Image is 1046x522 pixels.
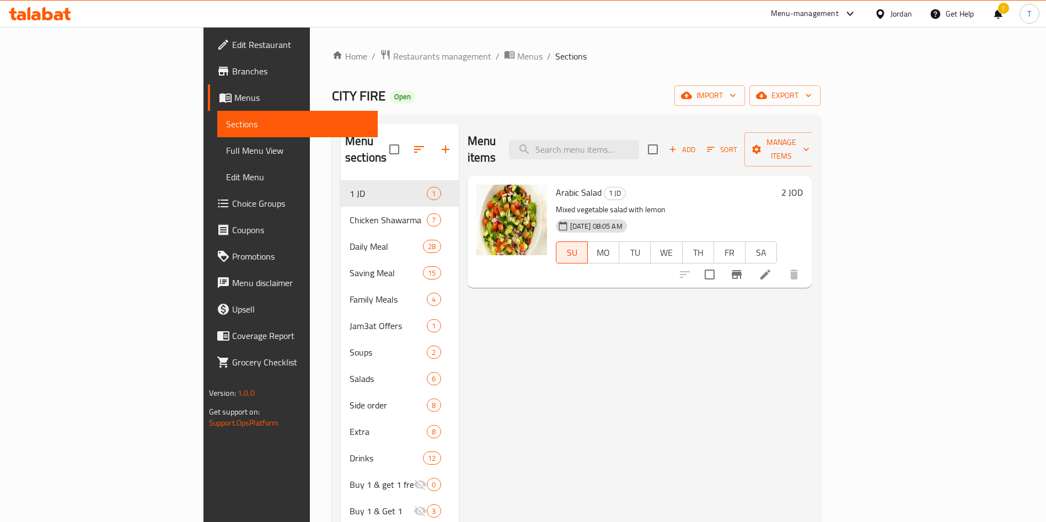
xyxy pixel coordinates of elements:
div: Salads6 [341,365,459,392]
span: CITY FIRE [332,83,385,108]
span: Arabic Salad [556,184,602,201]
span: Choice Groups [232,197,369,210]
span: Upsell [232,303,369,316]
span: Menu disclaimer [232,276,369,289]
div: Side order8 [341,392,459,418]
h2: Menu items [468,133,496,166]
a: Coupons [208,217,378,243]
div: Extra8 [341,418,459,445]
div: items [427,293,441,306]
span: TU [624,245,646,261]
div: items [423,240,441,253]
span: SU [561,245,583,261]
span: Family Meals [350,293,427,306]
a: Sections [217,111,378,137]
span: 28 [423,241,440,252]
span: 1 [427,321,440,331]
span: Edit Restaurant [232,38,369,51]
a: Coverage Report [208,322,378,349]
button: Branch-specific-item [723,261,750,288]
span: Select section [641,138,664,161]
button: MO [587,241,619,263]
span: Version: [209,386,236,400]
span: TH [687,245,710,261]
span: Salads [350,372,427,385]
li: / [496,50,500,63]
span: Branches [232,64,369,78]
span: Select to update [698,263,721,286]
span: 1 [427,189,440,199]
div: Menu-management [771,7,839,20]
a: Menus [208,84,378,111]
a: Choice Groups [208,190,378,217]
span: Saving Meal [350,266,423,279]
div: items [423,451,441,465]
span: Restaurants management [393,50,491,63]
div: Jordan [891,8,912,20]
button: TU [619,241,651,263]
a: Full Menu View [217,137,378,164]
div: Buy 1 & get 1 free0 [341,471,459,498]
div: 1 JD1 [341,180,459,207]
span: MO [592,245,615,261]
p: Mixed vegetable salad with lemon [556,203,777,217]
span: 8 [427,400,440,411]
span: Sections [555,50,587,63]
button: SA [745,241,777,263]
a: Grocery Checklist [208,349,378,375]
a: Edit menu item [759,268,772,281]
span: [DATE] 08:05 AM [566,221,627,232]
span: 7 [427,215,440,225]
button: SU [556,241,588,263]
span: Get support on: [209,405,260,419]
img: Arabic Salad [476,185,547,255]
span: 1.0.0 [238,386,255,400]
span: Menus [517,50,543,63]
input: search [509,140,639,159]
a: Menu disclaimer [208,270,378,296]
span: 15 [423,268,440,278]
div: items [427,346,441,359]
span: 0 [427,480,440,490]
span: WE [655,245,678,261]
div: Jam3at Offers1 [341,313,459,339]
div: items [427,319,441,332]
span: Open [390,92,415,101]
span: 8 [427,427,440,437]
h6: 2 JOD [781,185,803,200]
button: Add [664,141,700,158]
span: FR [718,245,741,261]
nav: breadcrumb [332,49,820,63]
div: 1 JD [350,187,427,200]
span: 2 [427,347,440,358]
a: Branches [208,58,378,84]
span: Buy 1 & get 1 free [350,478,414,491]
div: Saving Meal15 [341,260,459,286]
span: 6 [427,374,440,384]
span: Side order [350,399,427,412]
a: Edit Restaurant [208,31,378,58]
div: Family Meals4 [341,286,459,313]
span: Coverage Report [232,329,369,342]
span: Buy 1 & Get 1 [350,504,414,518]
div: 1 JD [604,187,626,200]
div: Daily Meal28 [341,233,459,260]
span: Sort items [700,141,744,158]
button: export [749,85,820,106]
span: Full Menu View [226,144,369,157]
span: Promotions [232,250,369,263]
a: Upsell [208,296,378,322]
span: Extra [350,425,427,438]
span: Drinks [350,451,423,465]
span: Menus [234,91,369,104]
div: Daily Meal [350,240,423,253]
span: SA [750,245,773,261]
svg: Inactive section [414,504,427,518]
span: Manage items [753,136,809,163]
span: 3 [427,506,440,516]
